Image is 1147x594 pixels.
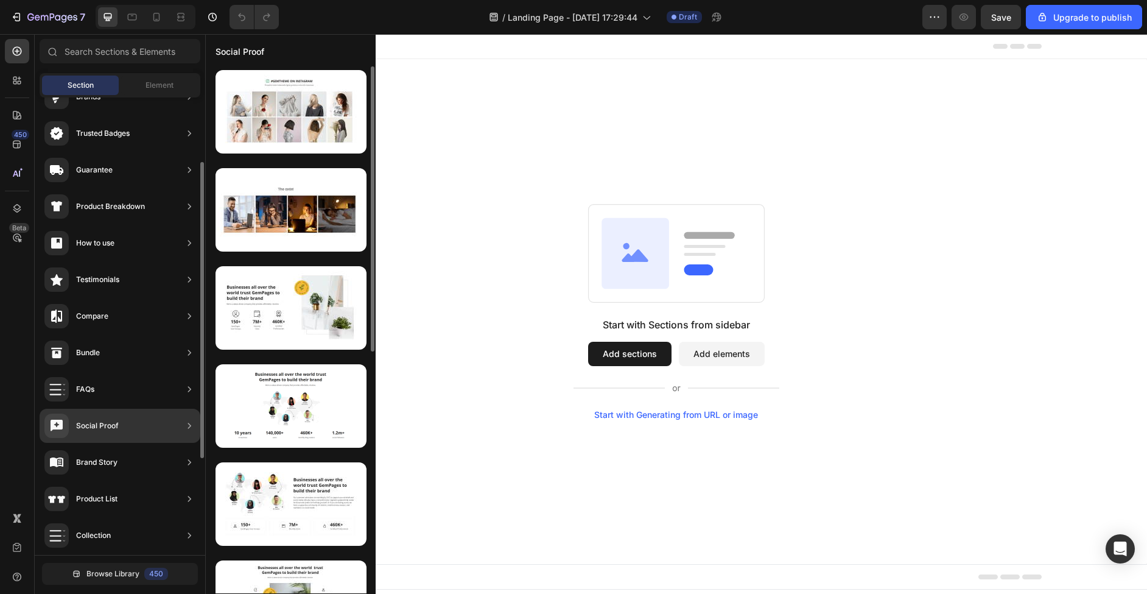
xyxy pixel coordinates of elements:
[398,283,545,298] div: Start with Sections from sidebar
[981,5,1021,29] button: Save
[76,420,119,432] div: Social Proof
[76,529,111,542] div: Collection
[68,80,94,91] span: Section
[86,568,139,579] span: Browse Library
[5,5,91,29] button: 7
[80,10,85,24] p: 7
[76,347,100,359] div: Bundle
[474,308,559,332] button: Add elements
[76,237,114,249] div: How to use
[502,11,505,24] span: /
[76,456,118,468] div: Brand Story
[76,493,118,505] div: Product List
[76,310,108,322] div: Compare
[9,223,29,233] div: Beta
[76,274,119,286] div: Testimonials
[76,383,94,395] div: FAQs
[508,11,637,24] span: Landing Page - [DATE] 17:29:44
[991,12,1011,23] span: Save
[383,308,466,332] button: Add sections
[1106,534,1135,564] div: Open Intercom Messenger
[389,376,553,386] div: Start with Generating from URL or image
[146,80,174,91] span: Element
[230,5,279,29] div: Undo/Redo
[76,127,130,140] div: Trusted Badges
[76,164,113,176] div: Guarantee
[1026,5,1142,29] button: Upgrade to publish
[144,568,168,580] div: 450
[205,34,1147,594] iframe: Design area
[76,200,145,213] div: Product Breakdown
[679,12,697,23] span: Draft
[40,39,200,63] input: Search Sections & Elements
[1036,11,1132,24] div: Upgrade to publish
[42,563,198,585] button: Browse Library450
[12,130,29,140] div: 450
